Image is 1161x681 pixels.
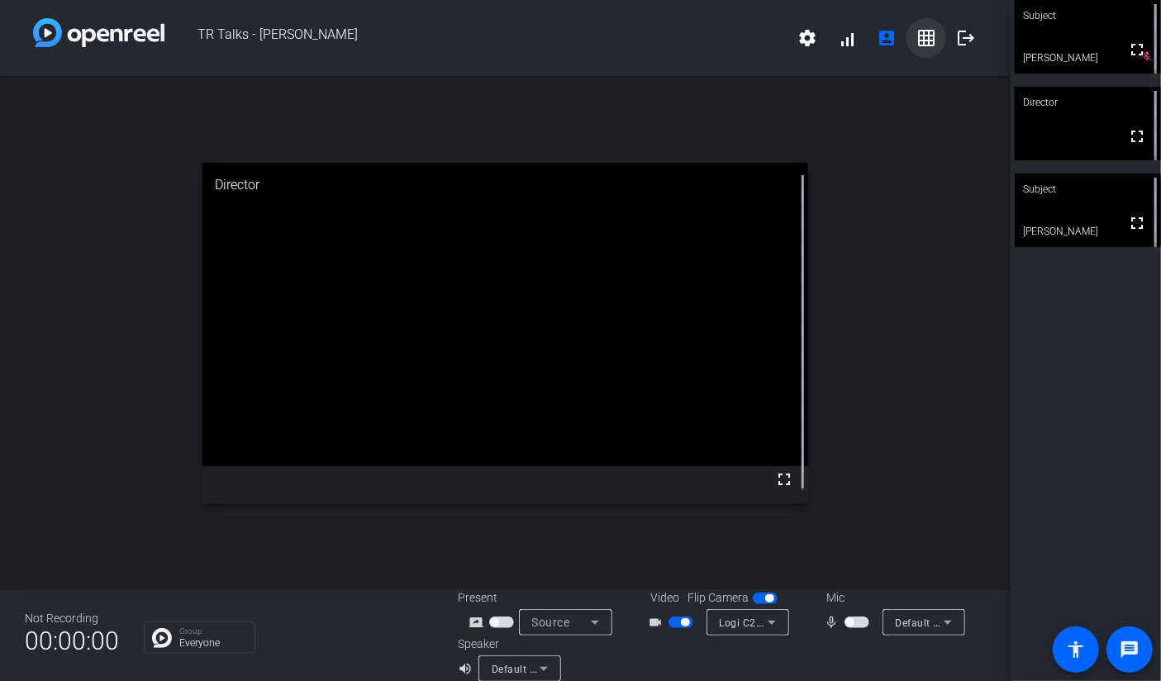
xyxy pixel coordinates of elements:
div: Mic [810,589,975,607]
span: Video [650,589,679,607]
mat-icon: fullscreen [1127,126,1147,146]
p: Everyone [179,638,246,648]
div: Director [1015,87,1161,118]
mat-icon: videocam_outline [649,612,669,632]
span: 00:00:00 [25,621,119,661]
img: white-gradient.svg [33,18,164,47]
mat-icon: fullscreen [1127,213,1147,233]
p: Group [179,627,246,636]
span: Default - Headset Earphone (Dell WH3024 Headset) [492,662,741,675]
span: Logi C270 HD WebCam (046d:0825) [720,616,897,629]
span: Flip Camera [688,589,749,607]
mat-icon: account_box [877,28,897,48]
div: Director [202,163,809,207]
img: Chat Icon [152,628,172,648]
mat-icon: screen_share_outline [469,612,489,632]
div: Subject [1015,174,1161,205]
mat-icon: volume_up [458,659,478,679]
span: TR Talks - [PERSON_NAME] [164,18,787,58]
mat-icon: accessibility [1066,640,1086,660]
mat-icon: grid_on [916,28,936,48]
mat-icon: settings [797,28,817,48]
mat-icon: fullscreen [774,469,794,489]
span: Default - Headset Microphone (Dell WH3024 Headset) [896,616,1156,629]
div: Present [458,589,623,607]
div: Speaker [458,636,557,653]
mat-icon: message [1120,640,1140,660]
button: signal_cellular_alt [827,18,867,58]
div: Not Recording [25,610,119,627]
mat-icon: mic_none [825,612,845,632]
mat-icon: fullscreen [1127,40,1147,60]
span: Source [532,616,570,629]
mat-icon: logout [956,28,976,48]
